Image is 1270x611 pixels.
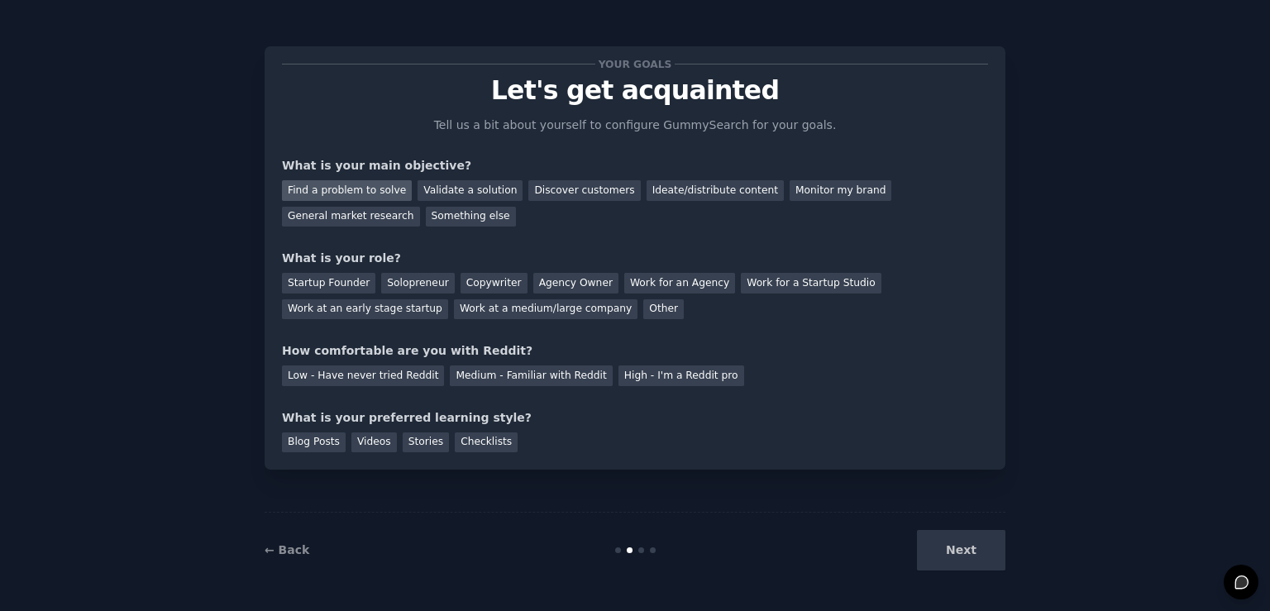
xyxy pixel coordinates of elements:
div: Find a problem to solve [282,180,412,201]
span: Your goals [595,55,675,73]
div: High - I'm a Reddit pro [618,365,744,386]
a: ← Back [265,543,309,556]
div: Medium - Familiar with Reddit [450,365,612,386]
div: Low - Have never tried Reddit [282,365,444,386]
div: Ideate/distribute content [647,180,784,201]
div: Validate a solution [418,180,523,201]
div: Work for a Startup Studio [741,273,881,294]
div: Videos [351,432,397,453]
div: Checklists [455,432,518,453]
div: Startup Founder [282,273,375,294]
div: What is your preferred learning style? [282,409,988,427]
div: Other [643,299,684,320]
div: What is your main objective? [282,157,988,174]
div: Blog Posts [282,432,346,453]
p: Tell us a bit about yourself to configure GummySearch for your goals. [427,117,843,134]
div: Solopreneur [381,273,454,294]
div: Stories [403,432,449,453]
div: General market research [282,207,420,227]
div: Discover customers [528,180,640,201]
div: How comfortable are you with Reddit? [282,342,988,360]
div: Work for an Agency [624,273,735,294]
div: Copywriter [461,273,528,294]
div: What is your role? [282,250,988,267]
div: Something else [426,207,516,227]
p: Let's get acquainted [282,76,988,105]
div: Agency Owner [533,273,618,294]
div: Work at an early stage startup [282,299,448,320]
div: Work at a medium/large company [454,299,637,320]
div: Monitor my brand [790,180,891,201]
